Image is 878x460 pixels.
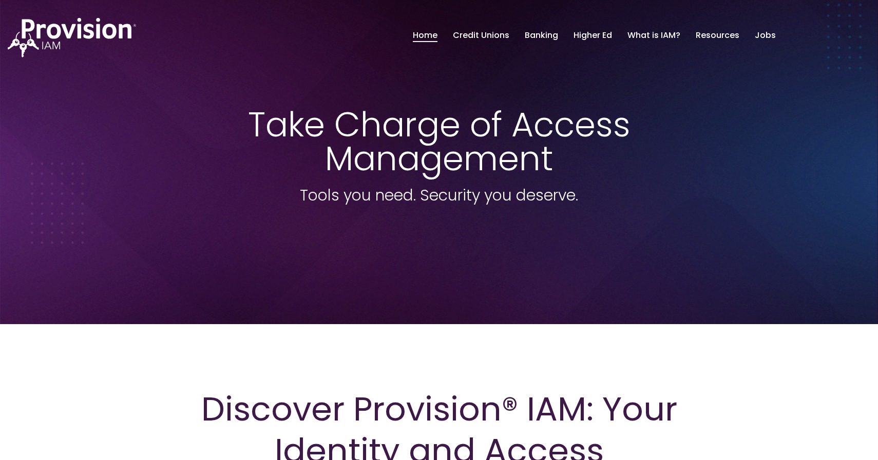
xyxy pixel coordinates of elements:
[248,101,631,182] span: Take Charge of Access Management
[755,27,776,44] a: Jobs
[696,27,739,44] a: Resources
[413,27,437,44] a: Home
[574,27,612,44] a: Higher Ed
[405,19,784,52] nav: menu
[525,27,558,44] a: Banking
[300,184,578,206] span: Tools you need. Security you deserve.
[627,27,680,44] a: What is IAM?
[8,18,136,57] img: ProvisionIAM-Logo-White
[453,27,509,44] a: Credit Unions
